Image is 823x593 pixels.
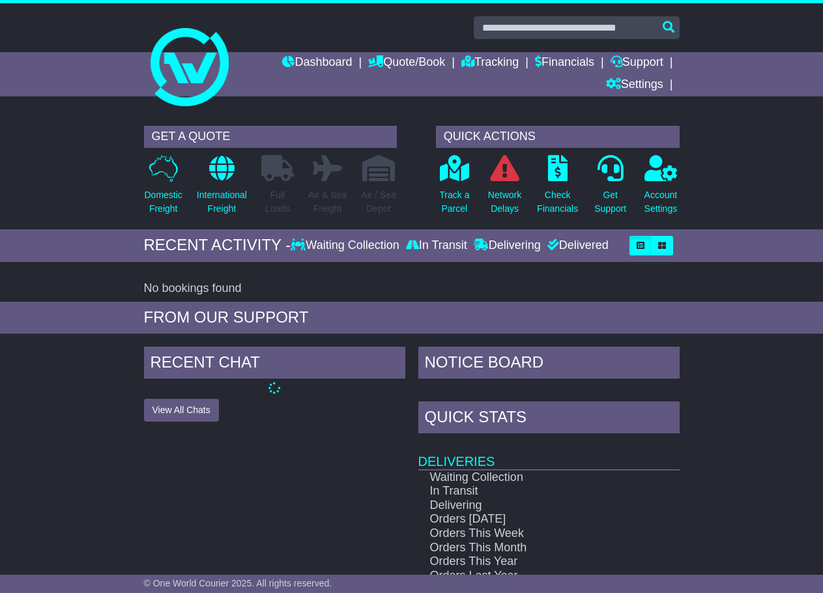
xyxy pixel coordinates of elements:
[487,154,522,223] a: NetworkDelays
[418,555,642,569] td: Orders This Year
[261,188,294,216] p: Full Loads
[488,188,521,216] p: Network Delays
[418,401,680,437] div: Quick Stats
[144,347,405,382] div: RECENT CHAT
[291,239,402,253] div: Waiting Collection
[361,188,396,216] p: Air / Sea Depot
[144,126,397,148] div: GET A QUOTE
[196,154,248,223] a: InternationalFreight
[436,126,680,148] div: QUICK ACTIONS
[594,154,627,223] a: GetSupport
[644,154,678,223] a: AccountSettings
[403,239,470,253] div: In Transit
[611,52,663,74] a: Support
[368,52,445,74] a: Quote/Book
[418,512,642,527] td: Orders [DATE]
[418,484,642,499] td: In Transit
[544,239,609,253] div: Delivered
[536,154,579,223] a: CheckFinancials
[439,154,470,223] a: Track aParcel
[418,347,680,382] div: NOTICE BOARD
[144,154,183,223] a: DomesticFreight
[439,188,469,216] p: Track a Parcel
[606,74,663,96] a: Settings
[461,52,519,74] a: Tracking
[418,499,642,513] td: Delivering
[144,236,291,255] div: RECENT ACTIVITY -
[144,399,219,422] button: View All Chats
[537,188,578,216] p: Check Financials
[594,188,626,216] p: Get Support
[418,541,642,555] td: Orders This Month
[145,188,182,216] p: Domestic Freight
[282,52,352,74] a: Dashboard
[418,527,642,541] td: Orders This Week
[308,188,347,216] p: Air & Sea Freight
[144,282,680,296] div: No bookings found
[144,578,332,588] span: © One World Courier 2025. All rights reserved.
[535,52,594,74] a: Financials
[418,437,680,470] td: Deliveries
[470,239,544,253] div: Delivering
[418,470,642,485] td: Waiting Collection
[197,188,247,216] p: International Freight
[144,308,680,327] div: FROM OUR SUPPORT
[644,188,678,216] p: Account Settings
[418,569,642,583] td: Orders Last Year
